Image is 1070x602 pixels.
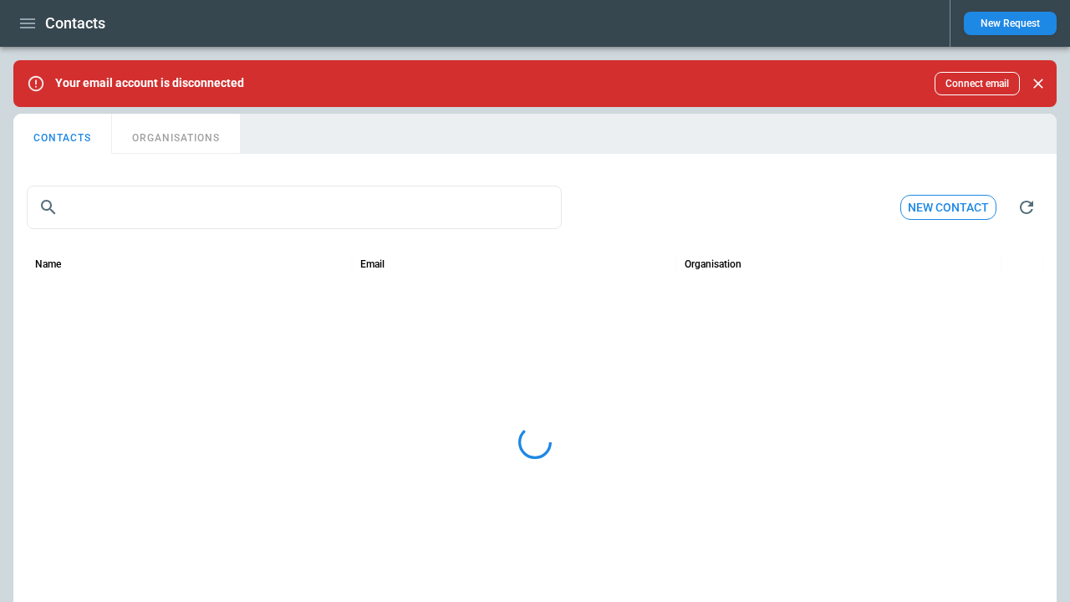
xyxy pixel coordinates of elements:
[13,114,112,154] button: CONTACTS
[1027,72,1050,95] button: Close
[360,258,385,270] div: Email
[685,258,741,270] div: Organisation
[964,12,1057,35] button: New Request
[55,76,244,90] p: Your email account is disconnected
[35,258,61,270] div: Name
[900,195,996,221] button: New contact
[112,114,240,154] button: ORGANISATIONS
[935,72,1020,95] button: Connect email
[1027,65,1050,102] div: dismiss
[45,13,105,33] h1: Contacts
